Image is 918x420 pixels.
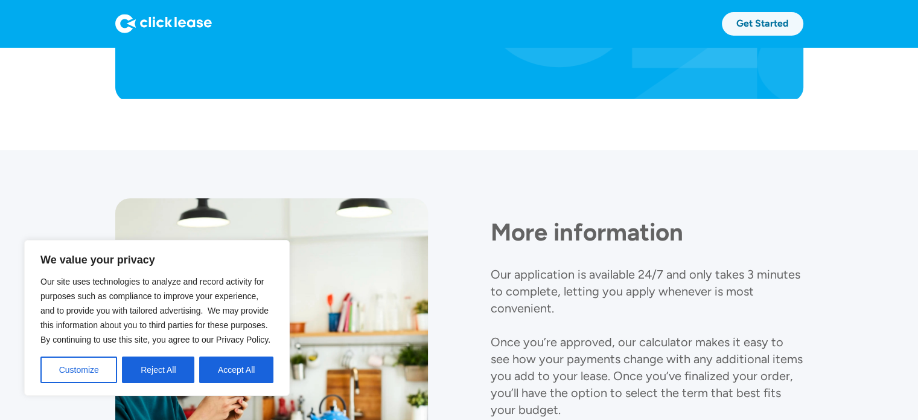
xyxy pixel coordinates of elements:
img: Logo [115,14,212,33]
div: We value your privacy [24,240,290,396]
span: Our site uses technologies to analyze and record activity for purposes such as compliance to impr... [40,277,270,344]
p: We value your privacy [40,253,273,267]
a: Get Started [722,12,803,36]
h1: More information [491,218,803,247]
button: Reject All [122,357,194,383]
button: Accept All [199,357,273,383]
button: Customize [40,357,117,383]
